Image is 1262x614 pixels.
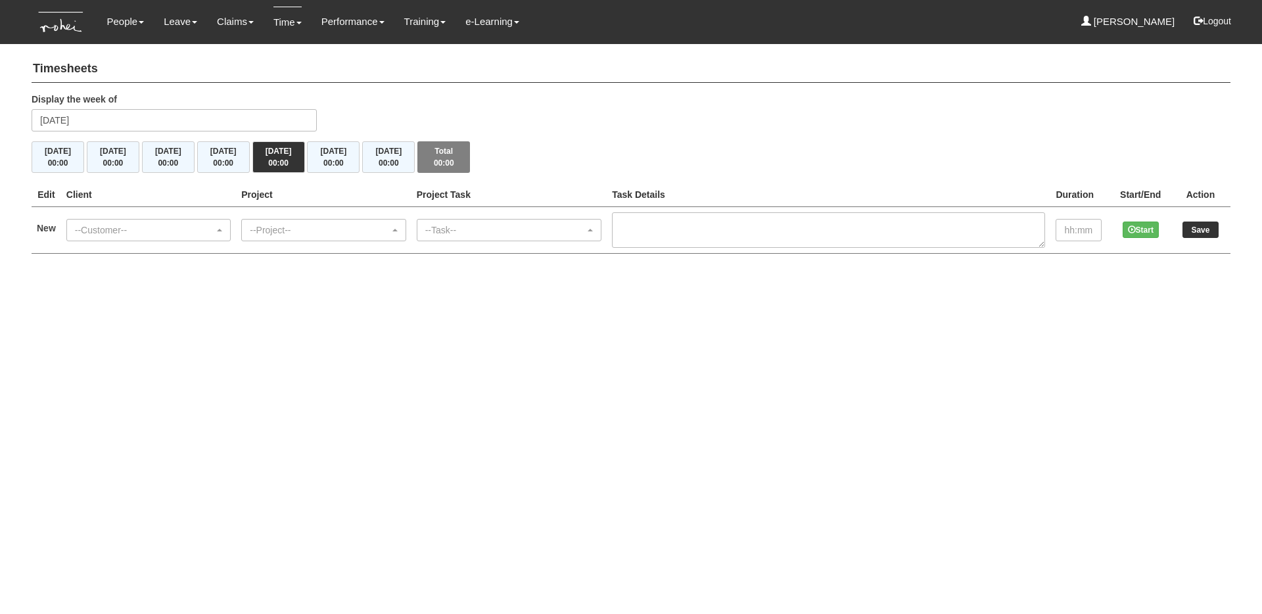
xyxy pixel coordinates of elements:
[87,141,139,173] button: [DATE]00:00
[32,183,61,207] th: Edit
[307,141,360,173] button: [DATE]00:00
[241,219,406,241] button: --Project--
[250,224,389,237] div: --Project--
[607,183,1050,207] th: Task Details
[75,224,214,237] div: --Customer--
[213,158,233,168] span: 00:00
[48,158,68,168] span: 00:00
[32,141,84,173] button: [DATE]00:00
[32,93,117,106] label: Display the week of
[1050,183,1110,207] th: Duration
[321,7,385,37] a: Performance
[379,158,399,168] span: 00:00
[103,158,124,168] span: 00:00
[66,219,231,241] button: --Customer--
[273,7,302,37] a: Time
[268,158,289,168] span: 00:00
[197,141,250,173] button: [DATE]00:00
[1123,222,1159,238] button: Start
[1184,5,1240,37] button: Logout
[106,7,144,37] a: People
[217,7,254,37] a: Claims
[425,224,585,237] div: --Task--
[158,158,178,168] span: 00:00
[142,141,195,173] button: [DATE]00:00
[434,158,454,168] span: 00:00
[1081,7,1175,37] a: [PERSON_NAME]
[1171,183,1230,207] th: Action
[362,141,415,173] button: [DATE]00:00
[236,183,411,207] th: Project
[37,222,56,235] label: New
[61,183,236,207] th: Client
[32,141,1230,173] div: Timesheet Week Summary
[32,56,1230,83] h4: Timesheets
[323,158,344,168] span: 00:00
[417,219,601,241] button: --Task--
[411,183,607,207] th: Project Task
[404,7,446,37] a: Training
[1182,222,1219,238] input: Save
[417,141,470,173] button: Total00:00
[465,7,519,37] a: e-Learning
[164,7,197,37] a: Leave
[252,141,305,173] button: [DATE]00:00
[1056,219,1102,241] input: hh:mm
[1207,561,1249,601] iframe: chat widget
[1111,183,1171,207] th: Start/End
